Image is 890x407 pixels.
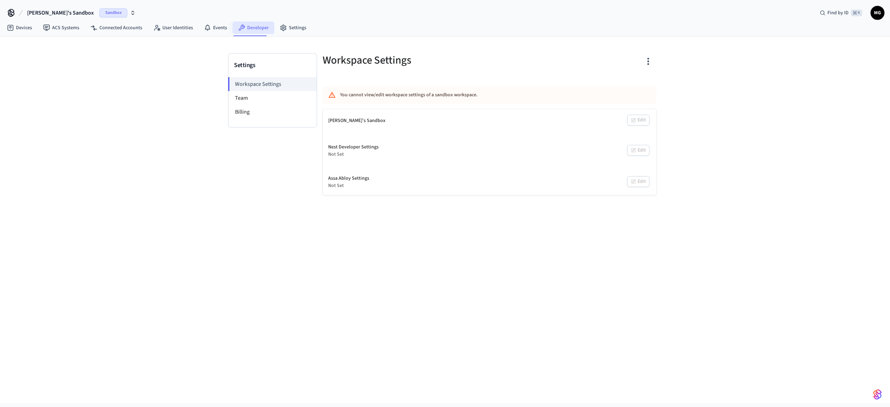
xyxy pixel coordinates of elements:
li: Workspace Settings [228,77,317,91]
div: You cannot view/edit workspace settings of a sandbox workspace. [340,89,598,101]
span: Find by ID [827,9,849,16]
button: MG [871,6,884,20]
h5: Workspace Settings [323,53,485,67]
li: Team [228,91,317,105]
a: Devices [1,22,38,34]
span: ⌘ K [851,9,862,16]
div: Not Set [328,182,369,189]
div: [PERSON_NAME]'s Sandbox [328,117,386,124]
a: User Identities [148,22,199,34]
div: Find by ID⌘ K [814,7,868,19]
div: Nest Developer Settings [328,144,379,151]
a: ACS Systems [38,22,85,34]
a: Developer [233,22,274,34]
span: [PERSON_NAME]'s Sandbox [27,9,94,17]
div: Assa Abloy Settings [328,175,369,182]
a: Events [199,22,233,34]
li: Billing [228,105,317,119]
span: Sandbox [99,8,127,17]
a: Connected Accounts [85,22,148,34]
a: Settings [274,22,312,34]
h3: Settings [234,60,311,70]
img: SeamLogoGradient.69752ec5.svg [873,389,882,400]
span: MG [871,7,884,19]
div: Not Set [328,151,379,158]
